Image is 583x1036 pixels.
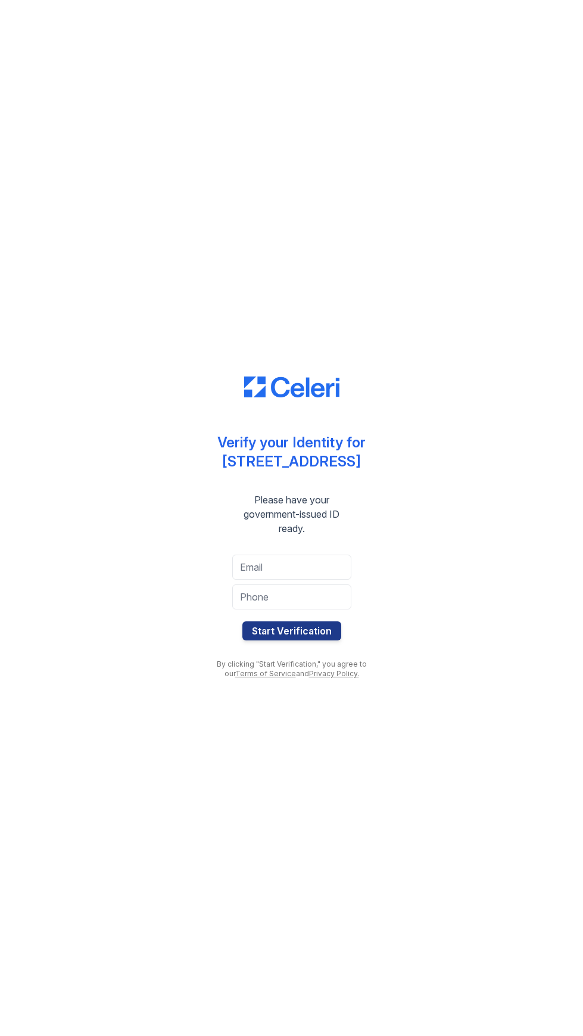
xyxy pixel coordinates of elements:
[217,433,366,471] div: Verify your Identity for [STREET_ADDRESS]
[208,493,375,536] div: Please have your government-issued ID ready.
[208,659,375,679] div: By clicking "Start Verification," you agree to our and
[242,621,341,640] button: Start Verification
[244,377,339,398] img: CE_Logo_Blue-a8612792a0a2168367f1c8372b55b34899dd931a85d93a1a3d3e32e68fde9ad4.png
[309,669,359,678] a: Privacy Policy.
[235,669,296,678] a: Terms of Service
[232,584,351,609] input: Phone
[232,555,351,580] input: Email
